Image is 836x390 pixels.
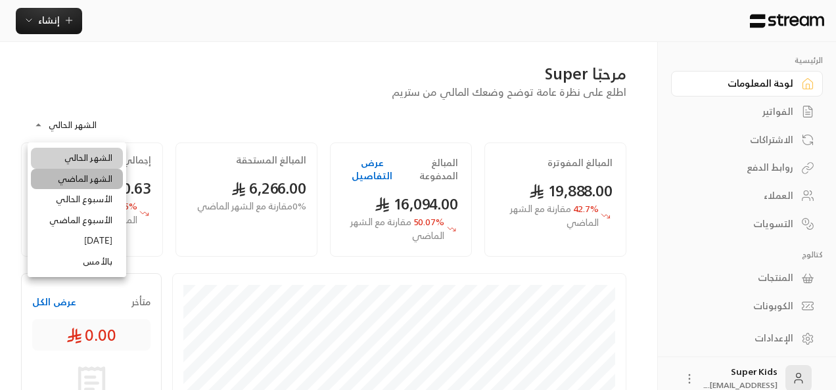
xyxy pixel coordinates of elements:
[31,189,123,210] li: الأسبوع الحالي
[31,210,123,231] li: الأسبوع الماضي
[31,230,123,251] li: [DATE]
[31,251,123,272] li: بالأمس
[31,169,123,190] li: الشهر الماضي
[31,148,123,169] li: الشهر الحالي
